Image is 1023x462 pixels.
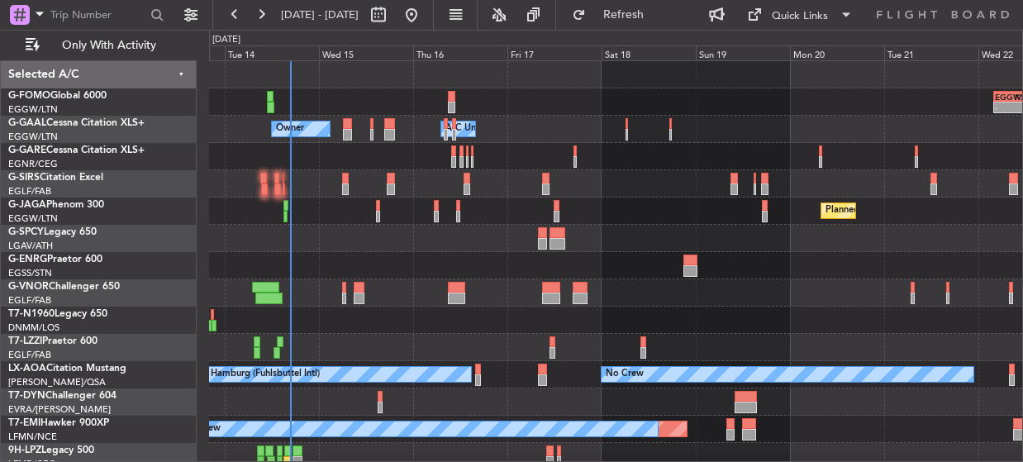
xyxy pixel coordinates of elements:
div: Sun 19 [696,45,790,60]
div: No Crew Hamburg (Fuhlsbuttel Intl) [170,362,320,387]
a: T7-N1960Legacy 650 [8,309,107,319]
span: T7-LZZI [8,336,42,346]
input: Trip Number [50,2,145,27]
div: Sat 18 [602,45,696,60]
span: [DATE] - [DATE] [281,7,359,22]
a: EGNR/CEG [8,158,58,170]
a: T7-EMIHawker 900XP [8,418,109,428]
a: G-SPCYLegacy 650 [8,227,97,237]
a: 9H-LPZLegacy 500 [8,445,94,455]
div: Quick Links [772,8,828,25]
div: Fri 17 [507,45,602,60]
a: EGSS/STN [8,267,52,279]
span: G-GAAL [8,118,46,128]
div: Owner [276,117,304,141]
span: Refresh [589,9,659,21]
a: [PERSON_NAME]/QSA [8,376,106,388]
span: G-SIRS [8,173,40,183]
div: EGGW [995,92,1015,102]
button: Quick Links [739,2,861,28]
span: T7-EMI [8,418,40,428]
span: G-FOMO [8,91,50,101]
span: Only With Activity [43,40,174,51]
div: Thu 16 [413,45,507,60]
a: T7-DYNChallenger 604 [8,391,117,401]
a: LGAV/ATH [8,240,53,252]
a: EGGW/LTN [8,212,58,225]
span: T7-DYN [8,391,45,401]
span: G-GARE [8,145,46,155]
a: EGGW/LTN [8,131,58,143]
a: EGGW/LTN [8,103,58,116]
a: G-JAGAPhenom 300 [8,200,104,210]
span: 9H-LPZ [8,445,41,455]
span: G-SPCY [8,227,44,237]
span: T7-N1960 [8,309,55,319]
div: [DATE] [212,33,240,47]
a: G-SIRSCitation Excel [8,173,103,183]
div: Tue 14 [225,45,319,60]
button: Refresh [564,2,664,28]
a: LFMN/NCE [8,431,57,443]
div: Mon 20 [790,45,884,60]
a: LX-AOACitation Mustang [8,364,126,374]
a: EGLF/FAB [8,185,51,198]
span: LX-AOA [8,364,46,374]
a: T7-LZZIPraetor 600 [8,336,98,346]
a: EGLF/FAB [8,349,51,361]
a: EVRA/[PERSON_NAME] [8,403,111,416]
a: G-FOMOGlobal 6000 [8,91,107,101]
span: G-JAGA [8,200,46,210]
a: G-GARECessna Citation XLS+ [8,145,145,155]
div: No Crew [606,362,644,387]
a: DNMM/LOS [8,321,59,334]
span: G-ENRG [8,255,47,264]
a: G-GAALCessna Citation XLS+ [8,118,145,128]
div: Wed 15 [319,45,413,60]
a: G-ENRGPraetor 600 [8,255,102,264]
a: G-VNORChallenger 650 [8,282,120,292]
div: Tue 21 [884,45,978,60]
a: EGLF/FAB [8,294,51,307]
button: Only With Activity [18,32,179,59]
span: G-VNOR [8,282,49,292]
div: - [995,102,1015,112]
